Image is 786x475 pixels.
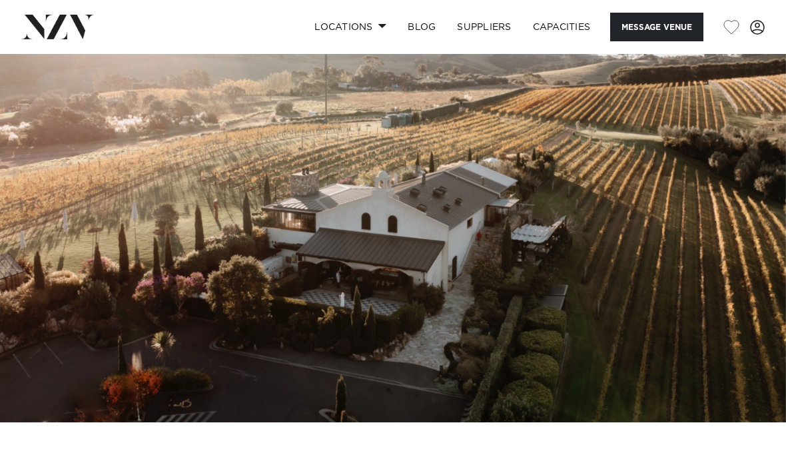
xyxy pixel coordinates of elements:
a: BLOG [397,13,446,41]
a: Capacities [522,13,601,41]
button: Message Venue [610,13,703,41]
a: SUPPLIERS [446,13,522,41]
img: nzv-logo.png [21,15,94,39]
a: Locations [304,13,397,41]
